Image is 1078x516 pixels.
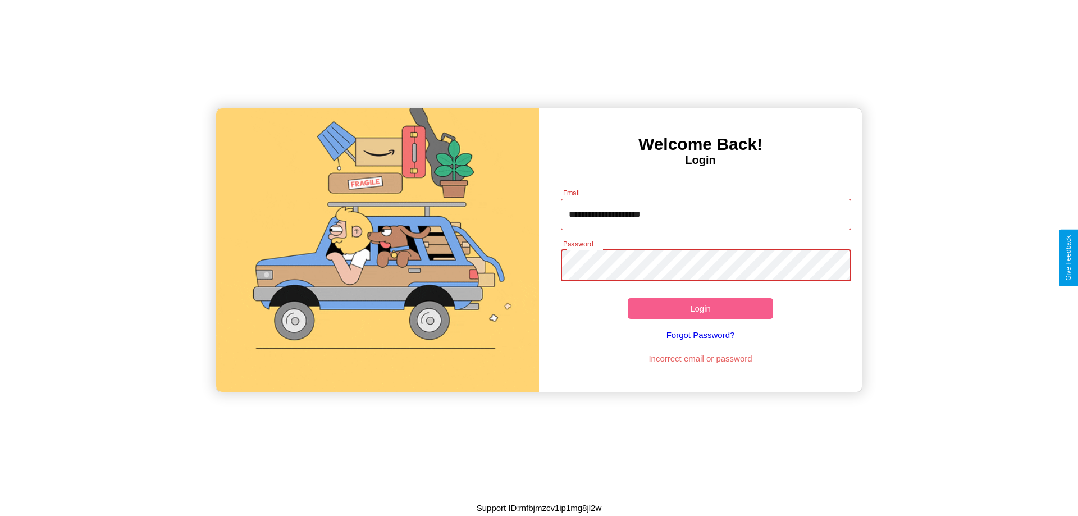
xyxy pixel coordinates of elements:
h3: Welcome Back! [539,135,862,154]
a: Forgot Password? [555,319,846,351]
img: gif [216,108,539,392]
div: Give Feedback [1065,235,1072,281]
h4: Login [539,154,862,167]
label: Password [563,239,593,249]
p: Incorrect email or password [555,351,846,366]
p: Support ID: mfbjmzcv1ip1mg8jl2w [477,500,602,515]
button: Login [628,298,773,319]
label: Email [563,188,581,198]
